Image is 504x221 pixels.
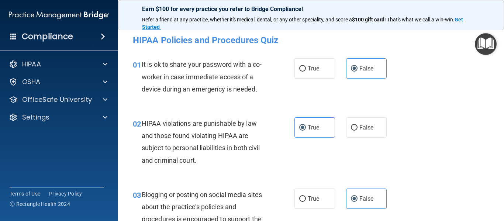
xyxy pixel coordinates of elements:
a: Settings [9,113,107,122]
a: OfficeSafe University [9,95,107,104]
span: True [308,65,319,72]
p: OfficeSafe University [22,95,92,104]
a: OSHA [9,77,107,86]
span: 01 [133,61,141,69]
span: Ⓒ Rectangle Health 2024 [10,200,70,208]
input: False [351,125,358,131]
p: OSHA [22,77,41,86]
p: Settings [22,113,49,122]
input: True [299,196,306,202]
strong: $100 gift card [352,17,384,23]
span: True [308,195,319,202]
button: Open Resource Center [475,33,497,55]
input: False [351,66,358,72]
img: PMB logo [9,8,109,23]
input: True [299,66,306,72]
span: 03 [133,191,141,200]
span: ! That's what we call a win-win. [384,17,455,23]
a: Privacy Policy [49,190,82,197]
span: Refer a friend at any practice, whether it's medical, dental, or any other speciality, and score a [142,17,352,23]
span: False [359,65,374,72]
h4: Compliance [22,31,73,42]
input: True [299,125,306,131]
span: True [308,124,319,131]
a: Get Started [142,17,464,30]
p: HIPAA [22,60,41,69]
span: False [359,195,374,202]
p: Earn $100 for every practice you refer to Bridge Compliance! [142,6,480,13]
input: False [351,196,358,202]
a: Terms of Use [10,190,40,197]
span: 02 [133,120,141,128]
span: It is ok to share your password with a co-worker in case immediate access of a device during an e... [142,61,262,93]
span: False [359,124,374,131]
h4: HIPAA Policies and Procedures Quiz [133,35,489,45]
a: HIPAA [9,60,107,69]
span: HIPAA violations are punishable by law and those found violating HIPAA are subject to personal li... [142,120,260,164]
